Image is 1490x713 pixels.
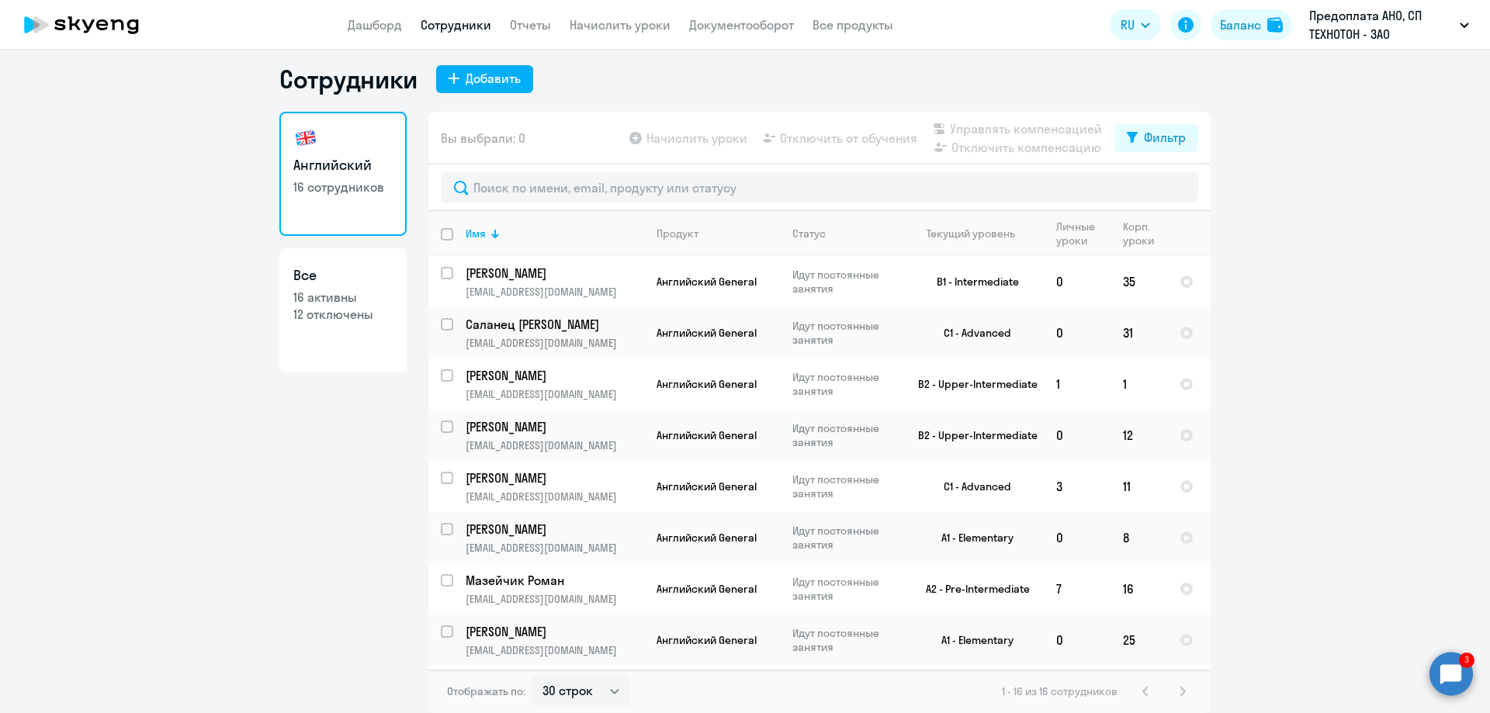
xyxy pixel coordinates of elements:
a: [PERSON_NAME] [466,521,643,538]
div: Продукт [657,227,698,241]
input: Поиск по имени, email, продукту или статусу [441,172,1198,203]
p: [EMAIL_ADDRESS][DOMAIN_NAME] [466,541,643,555]
div: Фильтр [1144,128,1186,147]
img: english [293,126,318,151]
span: Английский General [657,479,757,493]
span: 1 - 16 из 16 сотрудников [1002,684,1117,698]
p: [PERSON_NAME] [466,521,641,538]
button: Балансbalance [1211,9,1292,40]
a: Мазейчик Роман [466,572,643,589]
div: Личные уроки [1056,220,1110,247]
h3: Английский [293,155,393,175]
p: 16 сотрудников [293,178,393,196]
span: RU [1121,16,1135,34]
span: Вы выбрали: 0 [441,129,525,147]
td: 8 [1111,512,1167,563]
span: Английский General [657,633,757,647]
a: Сотрудники [421,17,491,33]
td: 16 [1111,563,1167,614]
td: 0 [1044,614,1111,666]
a: Отчеты [510,17,551,33]
span: Английский General [657,326,757,340]
p: [EMAIL_ADDRESS][DOMAIN_NAME] [466,438,643,452]
td: C1 - Advanced [899,461,1044,512]
button: Фильтр [1114,124,1198,152]
div: Корп. уроки [1123,220,1166,247]
button: Добавить [436,65,533,93]
p: [EMAIL_ADDRESS][DOMAIN_NAME] [466,643,643,657]
td: 25 [1111,614,1167,666]
td: A1 - Elementary [899,512,1044,563]
a: Все16 активны12 отключены [279,248,407,372]
td: C1 - Advanced [899,307,1044,358]
div: Личные уроки [1056,220,1096,247]
span: Английский General [657,428,757,442]
p: [PERSON_NAME] [466,367,641,384]
td: 1 [1111,358,1167,410]
div: Корп. уроки [1123,220,1154,247]
p: Саланец [PERSON_NAME] [466,316,641,333]
p: [PERSON_NAME] [466,418,641,435]
td: 0 [1044,410,1111,461]
p: [PERSON_NAME] [466,265,641,282]
p: [EMAIL_ADDRESS][DOMAIN_NAME] [466,285,643,299]
p: [PERSON_NAME] [466,469,641,486]
div: Добавить [466,69,521,88]
td: B2 - Upper-Intermediate [899,358,1044,410]
p: [EMAIL_ADDRESS][DOMAIN_NAME] [466,490,643,504]
div: Статус [792,227,826,241]
td: 31 [1111,307,1167,358]
p: Идут постоянные занятия [792,268,899,296]
td: 12 [1111,410,1167,461]
td: 0 [1044,512,1111,563]
p: 12 отключены [293,306,393,323]
td: 35 [1111,256,1167,307]
span: Английский General [657,531,757,545]
td: B2 - Upper-Intermediate [899,410,1044,461]
a: [PERSON_NAME] [466,623,643,640]
p: Идут постоянные занятия [792,370,899,398]
div: Продукт [657,227,779,241]
div: Статус [792,227,899,241]
p: [EMAIL_ADDRESS][DOMAIN_NAME] [466,336,643,350]
a: Все продукты [813,17,893,33]
span: Отображать по: [447,684,525,698]
td: 0 [1044,256,1111,307]
p: Идут постоянные занятия [792,472,899,500]
p: [EMAIL_ADDRESS][DOMAIN_NAME] [466,387,643,401]
td: 3 [1044,461,1111,512]
button: RU [1110,9,1161,40]
p: [PERSON_NAME] [466,623,641,640]
span: Английский General [657,275,757,289]
td: 7 [1044,563,1111,614]
a: Саланец [PERSON_NAME] [466,316,643,333]
p: Мазейчик Роман [466,572,641,589]
td: 1 [1044,358,1111,410]
a: Дашборд [348,17,402,33]
td: B1 - Intermediate [899,256,1044,307]
td: 11 [1111,461,1167,512]
a: Документооборот [689,17,794,33]
p: Идут постоянные занятия [792,575,899,603]
a: [PERSON_NAME] [466,367,643,384]
p: Идут постоянные занятия [792,524,899,552]
td: 0 [1044,307,1111,358]
div: Имя [466,227,643,241]
img: balance [1267,17,1283,33]
a: [PERSON_NAME] [466,265,643,282]
td: A1 - Elementary [899,614,1044,666]
span: Английский General [657,377,757,391]
h3: Все [293,265,393,286]
p: Идут постоянные занятия [792,319,899,347]
a: [PERSON_NAME] [466,418,643,435]
p: 16 активны [293,289,393,306]
a: Английский16 сотрудников [279,112,407,236]
span: Английский General [657,582,757,596]
div: Текущий уровень [927,227,1015,241]
div: Имя [466,227,486,241]
div: Текущий уровень [912,227,1043,241]
a: Начислить уроки [570,17,670,33]
button: Предоплата АНО, СП ТЕХНОТОН - ЗАО [1301,6,1477,43]
p: Предоплата АНО, СП ТЕХНОТОН - ЗАО [1309,6,1454,43]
